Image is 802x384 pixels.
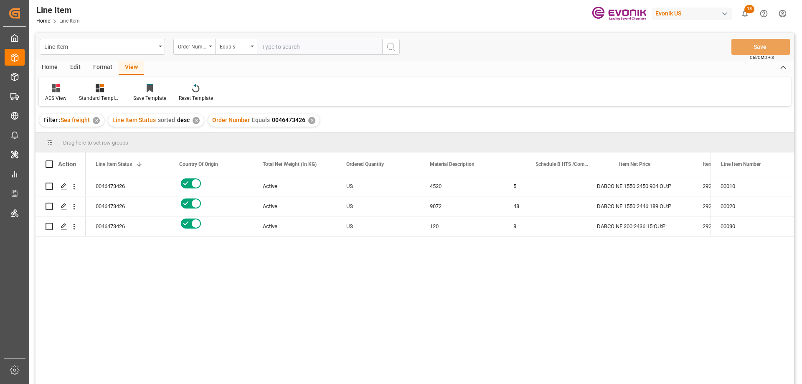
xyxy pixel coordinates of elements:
[193,117,200,124] div: ✕
[179,161,218,167] span: Country Of Origin
[503,196,587,216] div: 48
[133,94,166,102] div: Save Template
[420,176,503,196] div: 4520
[703,161,759,167] span: Item Net Price (Currency)
[587,216,693,236] div: DABCO NE 300:2436:15:OU:P
[63,140,128,146] span: Drag here to set row groups
[36,196,86,216] div: Press SPACE to select this row.
[420,196,503,216] div: 9072
[693,216,776,236] div: 2922199690
[257,39,382,55] input: Type to search
[64,61,87,75] div: Edit
[336,196,420,216] div: US
[336,216,420,236] div: US
[86,196,169,216] div: 0046473426
[711,196,794,216] div: 00020
[308,117,315,124] div: ✕
[61,117,90,123] span: Sea freight
[263,177,326,196] div: Active
[711,196,794,216] div: Press SPACE to select this row.
[382,39,400,55] button: search button
[592,6,646,21] img: Evonik-brand-mark-Deep-Purple-RGB.jpeg_1700498283.jpeg
[619,161,650,167] span: Item Net Price
[177,117,190,123] span: desc
[36,176,86,196] div: Press SPACE to select this row.
[93,117,100,124] div: ✕
[36,18,50,24] a: Home
[36,61,64,75] div: Home
[119,61,144,75] div: View
[503,216,587,236] div: 8
[721,161,761,167] span: Line Item Number
[178,41,206,51] div: Order Number
[711,176,794,196] div: 00010
[536,161,591,167] span: Schedule B HTS /Commodity Code (HS Code)
[754,4,773,23] button: Help Center
[173,39,215,55] button: open menu
[86,216,169,236] div: 0046473426
[45,94,66,102] div: AES View
[87,61,119,75] div: Format
[503,176,587,196] div: 5
[693,196,776,216] div: 2922199690
[40,39,165,55] button: open menu
[158,117,175,123] span: sorted
[263,161,317,167] span: Total Net Weight (In KG)
[711,216,794,236] div: 00030
[263,217,326,236] div: Active
[79,94,121,102] div: Standard Templates
[711,176,794,196] div: Press SPACE to select this row.
[263,197,326,216] div: Active
[652,5,736,21] button: Evonik US
[215,39,257,55] button: open menu
[36,4,80,16] div: Line Item
[736,4,754,23] button: show 18 new notifications
[430,161,475,167] span: Material Description
[252,117,270,123] span: Equals
[112,117,156,123] span: Line Item Status
[43,117,61,123] span: Filter :
[587,176,693,196] div: DABCO NE 1550:2450:904:OU:P
[212,117,250,123] span: Order Number
[36,216,86,237] div: Press SPACE to select this row.
[96,161,132,167] span: Line Item Status
[652,8,732,20] div: Evonik US
[744,5,754,13] span: 18
[272,117,305,123] span: 0046473426
[346,161,384,167] span: Ordered Quantity
[750,54,774,61] span: Ctrl/CMD + S
[693,176,776,196] div: 2922199690
[44,41,156,51] div: Line Item
[179,94,213,102] div: Reset Template
[58,160,76,168] div: Action
[731,39,790,55] button: Save
[420,216,503,236] div: 120
[220,41,248,51] div: Equals
[86,176,169,196] div: 0046473426
[587,196,693,216] div: DABCO NE 1550:2446:189:OU:P
[711,216,794,237] div: Press SPACE to select this row.
[336,176,420,196] div: US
